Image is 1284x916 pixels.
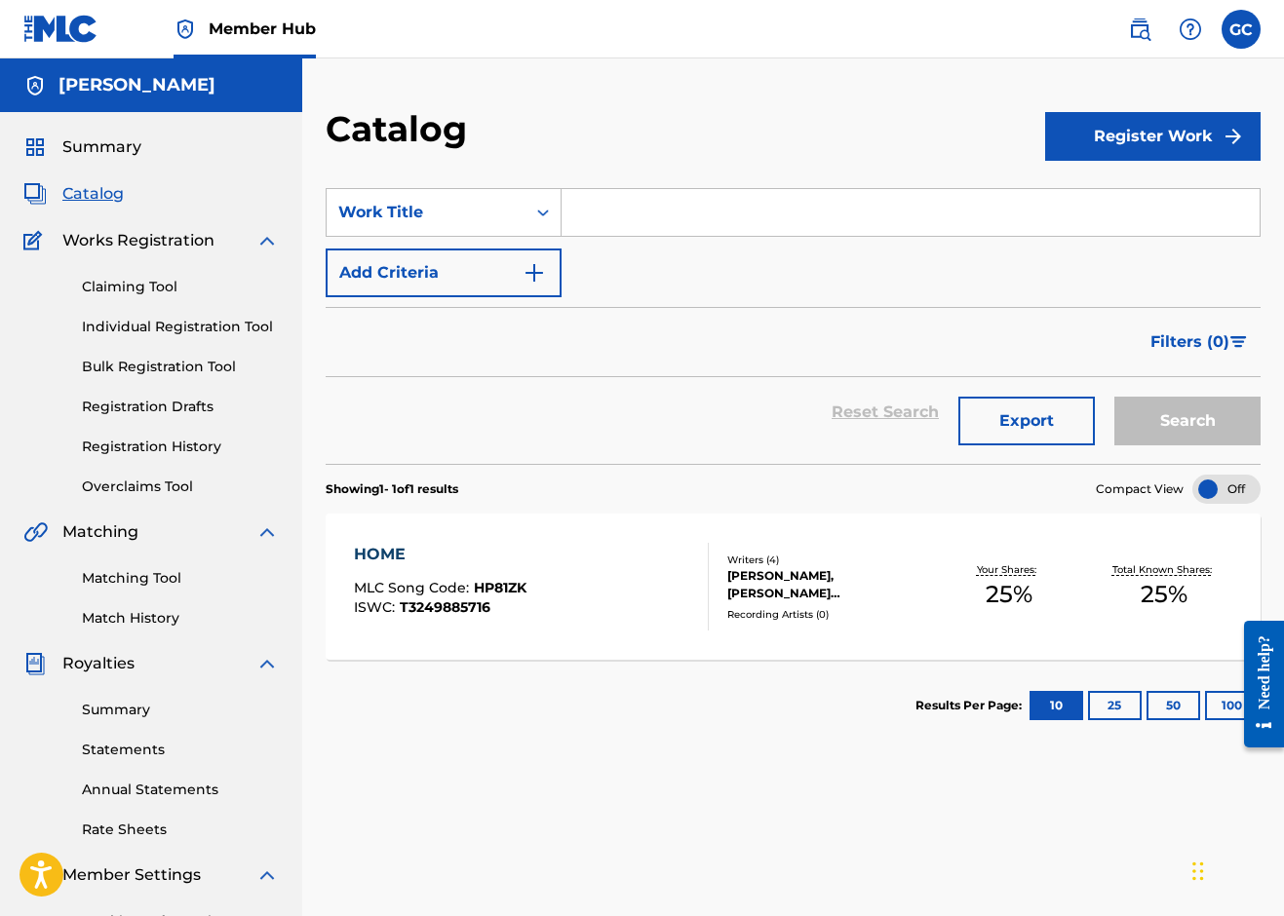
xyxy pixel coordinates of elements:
[23,229,49,252] img: Works Registration
[58,74,215,96] h5: Gabriel Cummings
[1128,18,1151,41] img: search
[354,598,400,616] span: ISWC :
[62,229,214,252] span: Works Registration
[1112,562,1217,577] p: Total Known Shares:
[23,182,47,206] img: Catalog
[727,607,931,622] div: Recording Artists ( 0 )
[23,74,47,97] img: Accounts
[1205,691,1259,720] button: 100
[174,18,197,41] img: Top Rightsholder
[82,277,279,297] a: Claiming Tool
[1171,10,1210,49] div: Help
[1045,112,1261,161] button: Register Work
[255,229,279,252] img: expand
[23,652,47,675] img: Royalties
[326,188,1261,464] form: Search Form
[354,579,474,596] span: MLC Song Code :
[1120,10,1159,49] a: Public Search
[474,579,526,596] span: HP81ZK
[209,18,316,40] span: Member Hub
[82,568,279,589] a: Matching Tool
[727,567,931,602] div: [PERSON_NAME], [PERSON_NAME] [PERSON_NAME] [PERSON_NAME], [PERSON_NAME]
[1096,480,1184,498] span: Compact View
[62,135,141,159] span: Summary
[23,182,124,206] a: CatalogCatalog
[255,520,279,544] img: expand
[23,520,48,544] img: Matching
[986,577,1032,612] span: 25 %
[23,135,141,159] a: SummarySummary
[354,543,526,566] div: HOME
[1030,691,1083,720] button: 10
[1222,10,1261,49] div: User Menu
[23,15,98,43] img: MLC Logo
[62,863,201,887] span: Member Settings
[82,608,279,629] a: Match History
[82,740,279,760] a: Statements
[82,477,279,497] a: Overclaims Tool
[1230,336,1247,348] img: filter
[326,107,477,151] h2: Catalog
[1229,604,1284,765] iframe: Resource Center
[400,598,490,616] span: T3249885716
[82,780,279,800] a: Annual Statements
[255,652,279,675] img: expand
[62,520,138,544] span: Matching
[1179,18,1202,41] img: help
[326,248,562,297] button: Add Criteria
[326,480,458,498] p: Showing 1 - 1 of 1 results
[326,514,1261,660] a: HOMEMLC Song Code:HP81ZKISWC:T3249885716Writers (4)[PERSON_NAME], [PERSON_NAME] [PERSON_NAME] [PE...
[1139,318,1261,366] button: Filters (0)
[1222,125,1245,148] img: f7272a7cc735f4ea7f67.svg
[1187,822,1284,916] iframe: Chat Widget
[727,553,931,567] div: Writers ( 4 )
[958,397,1095,445] button: Export
[1192,842,1204,900] div: Drag
[523,261,546,285] img: 9d2ae6d4665cec9f34b9.svg
[977,562,1041,577] p: Your Shares:
[62,182,124,206] span: Catalog
[62,652,135,675] span: Royalties
[1141,577,1187,612] span: 25 %
[82,700,279,720] a: Summary
[915,697,1027,714] p: Results Per Page:
[338,201,514,224] div: Work Title
[82,820,279,840] a: Rate Sheets
[82,317,279,337] a: Individual Registration Tool
[1150,330,1229,354] span: Filters ( 0 )
[82,397,279,417] a: Registration Drafts
[82,437,279,457] a: Registration History
[1147,691,1200,720] button: 50
[1088,691,1142,720] button: 25
[23,135,47,159] img: Summary
[255,863,279,887] img: expand
[82,357,279,377] a: Bulk Registration Tool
